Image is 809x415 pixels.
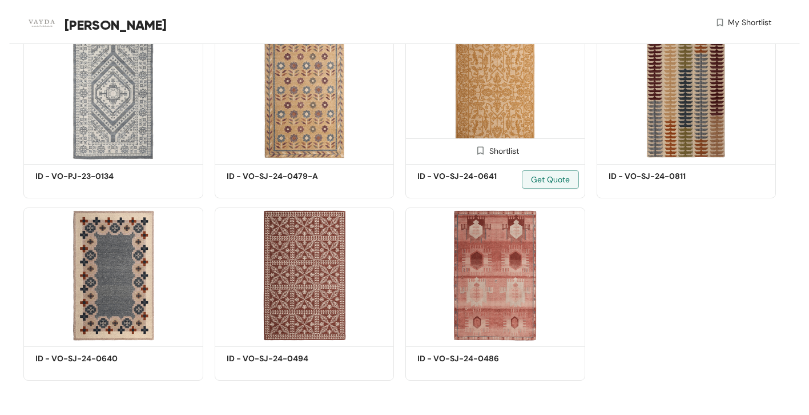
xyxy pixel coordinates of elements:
[597,25,776,160] img: 2c2169cc-f17e-41f4-830d-3f8096a6ff56
[417,353,514,365] h5: ID - VO-SJ-24-0486
[728,17,771,29] span: My Shortlist
[23,25,203,160] img: e8fd8ff7-4a99-4e86-b7bc-40f4777aeec0
[65,15,167,35] span: [PERSON_NAME]
[609,170,706,182] h5: ID - VO-SJ-24-0811
[405,207,585,343] img: 90b8e8e2-a04c-482a-9459-4ddddb43274f
[35,170,132,182] h5: ID - VO-PJ-23-0134
[23,207,203,343] img: 8b5c9a72-d165-40f3-963b-2981f06e85af
[405,25,585,160] img: b52dabee-6c6b-4ea1-bb50-dd7e7e480263
[522,170,579,189] button: Get Quote
[23,5,61,42] img: Buyer Portal
[215,25,395,160] img: 9dc01b1f-3815-4ea5-a4ba-a5520990a53d
[475,145,486,156] img: Shortlist
[715,17,725,29] img: wishlist
[227,170,324,182] h5: ID - VO-SJ-24-0479-A
[35,353,132,365] h5: ID - VO-SJ-24-0640
[215,207,395,343] img: 5a922c6f-1503-4371-a74d-03734e50d396
[417,170,514,182] h5: ID - VO-SJ-24-0641
[227,353,324,365] h5: ID - VO-SJ-24-0494
[471,145,519,155] div: Shortlist
[531,173,570,186] span: Get Quote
